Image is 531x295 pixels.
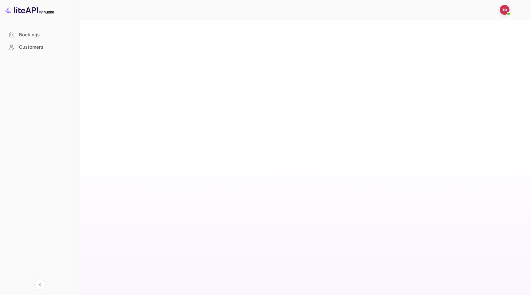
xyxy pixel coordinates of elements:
img: LiteAPI logo [5,5,54,15]
div: Bookings [4,29,76,41]
img: Tali Oussama [500,5,509,15]
a: Bookings [4,29,76,40]
a: Customers [4,41,76,53]
div: Bookings [19,31,73,38]
div: Customers [19,44,73,51]
button: Collapse navigation [34,279,45,290]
